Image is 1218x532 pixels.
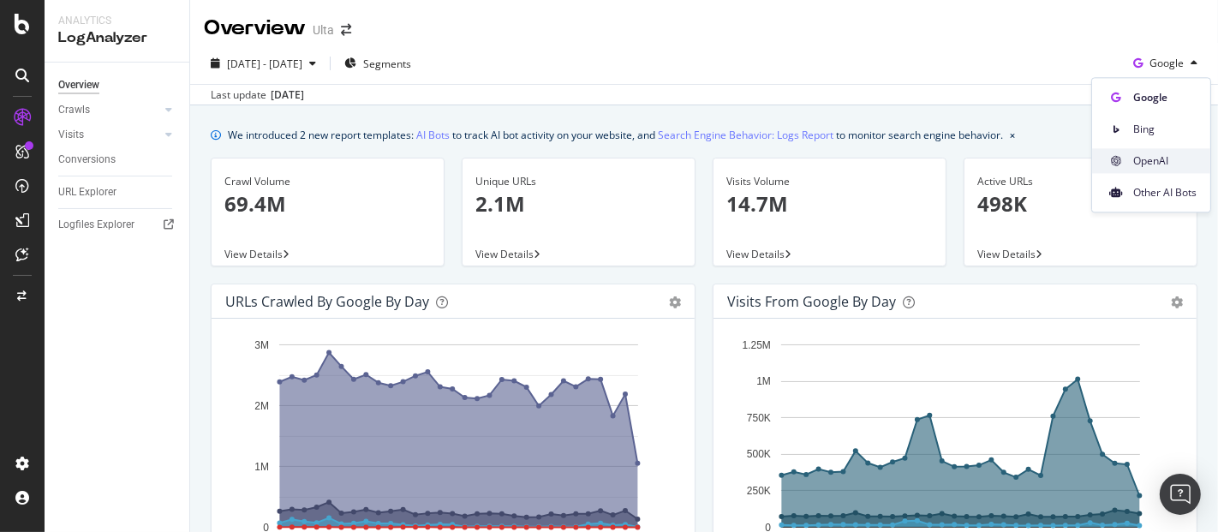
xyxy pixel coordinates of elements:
div: Open Intercom Messenger [1160,474,1201,515]
div: gear [669,296,681,308]
div: Visits [58,126,84,144]
div: Visits Volume [726,174,933,189]
button: [DATE] - [DATE] [204,50,323,77]
span: View Details [726,247,785,261]
span: [DATE] - [DATE] [227,57,302,71]
button: Google [1126,50,1204,77]
button: Segments [337,50,418,77]
p: 14.7M [726,189,933,218]
a: URL Explorer [58,183,177,201]
a: AI Bots [416,126,450,144]
a: Overview [58,76,177,94]
text: 250K [747,485,771,497]
div: Crawl Volume [224,174,431,189]
text: 1.25M [743,339,771,351]
div: Unique URLs [475,174,682,189]
span: Google [1133,90,1197,105]
text: 500K [747,449,771,461]
div: Crawls [58,101,90,119]
div: URLs Crawled by Google by day [225,293,429,310]
text: 750K [747,412,771,424]
span: Segments [363,57,411,71]
span: View Details [224,247,283,261]
a: Conversions [58,151,177,169]
span: View Details [475,247,534,261]
div: info banner [211,126,1197,144]
p: 498K [977,189,1184,218]
div: Overview [204,14,306,43]
p: 69.4M [224,189,431,218]
span: Bing [1133,122,1197,137]
text: 1M [254,461,269,473]
div: We introduced 2 new report templates: to track AI bot activity on your website, and to monitor se... [228,126,1003,144]
div: Analytics [58,14,176,28]
div: Conversions [58,151,116,169]
div: [DATE] [271,87,304,103]
a: Logfiles Explorer [58,216,177,234]
div: Ulta [313,21,334,39]
div: arrow-right-arrow-left [341,24,351,36]
a: Crawls [58,101,160,119]
p: 2.1M [475,189,682,218]
a: Search Engine Behavior: Logs Report [658,126,833,144]
text: 3M [254,339,269,351]
div: Active URLs [977,174,1184,189]
div: LogAnalyzer [58,28,176,48]
text: 2M [254,400,269,412]
span: Other AI Bots [1133,185,1197,200]
span: Google [1149,56,1184,70]
span: OpenAI [1133,153,1197,169]
div: Overview [58,76,99,94]
div: Last update [211,87,304,103]
div: Logfiles Explorer [58,216,134,234]
div: gear [1171,296,1183,308]
button: close banner [1006,123,1019,147]
span: View Details [977,247,1036,261]
div: Visits from Google by day [727,293,896,310]
text: 1M [756,376,771,388]
div: URL Explorer [58,183,116,201]
a: Visits [58,126,160,144]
